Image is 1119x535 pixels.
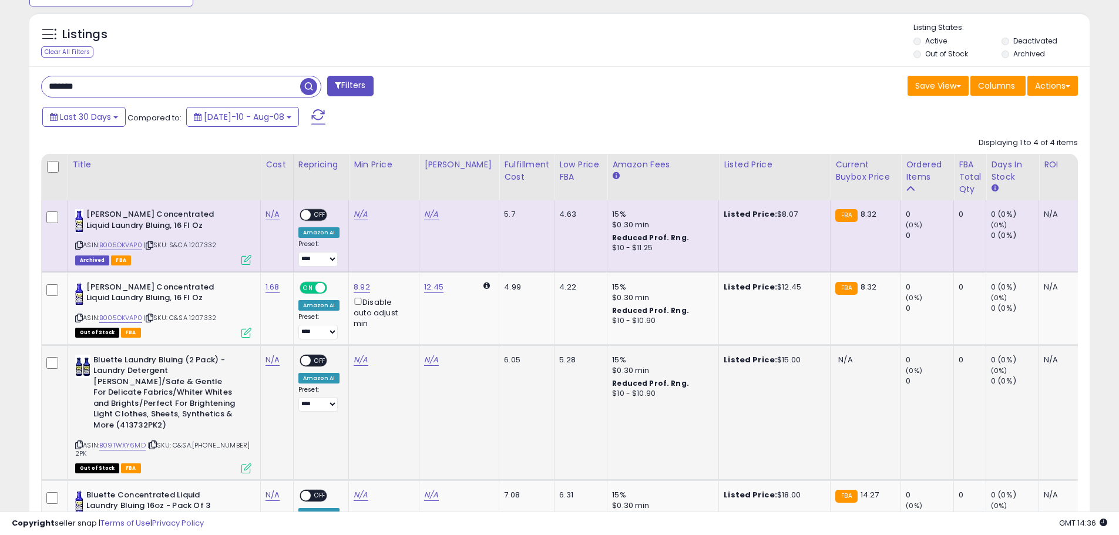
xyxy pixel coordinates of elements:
[724,209,821,220] div: $8.07
[424,159,494,171] div: [PERSON_NAME]
[612,233,689,243] b: Reduced Prof. Rng.
[991,183,998,194] small: Days In Stock.
[861,208,877,220] span: 8.32
[204,111,284,123] span: [DATE]-10 - Aug-08
[86,490,229,514] b: Bluette Concentrated Liquid Laundry Bluing 16oz - Pack Of 3
[72,159,256,171] div: Title
[906,303,953,314] div: 0
[970,76,1026,96] button: Columns
[724,355,821,365] div: $15.00
[144,240,216,250] span: | SKU: S&CA 1207332
[612,490,710,500] div: 15%
[354,281,370,293] a: 8.92
[906,282,953,292] div: 0
[298,227,340,238] div: Amazon AI
[301,282,315,292] span: ON
[724,281,777,292] b: Listed Price:
[991,282,1039,292] div: 0 (0%)
[724,490,821,500] div: $18.00
[298,300,340,311] div: Amazon AI
[75,255,109,265] span: Listings that have been deleted from Seller Central
[75,282,251,337] div: ASIN:
[1059,517,1107,529] span: 2025-09-8 14:36 GMT
[354,159,414,171] div: Min Price
[906,376,953,386] div: 0
[12,517,55,529] strong: Copyright
[991,159,1034,183] div: Days In Stock
[424,208,438,220] a: N/A
[991,355,1039,365] div: 0 (0%)
[186,107,299,127] button: [DATE]-10 - Aug-08
[1044,490,1083,500] div: N/A
[978,80,1015,92] span: Columns
[1044,209,1083,220] div: N/A
[724,159,825,171] div: Listed Price
[266,354,280,366] a: N/A
[86,282,229,307] b: [PERSON_NAME] Concentrated Liquid Laundry Bluing, 16 Fl Oz
[424,281,443,293] a: 12.45
[959,159,981,196] div: FBA Total Qty
[62,26,107,43] h5: Listings
[612,389,710,399] div: $10 - $10.90
[298,313,340,339] div: Preset:
[991,209,1039,220] div: 0 (0%)
[908,76,969,96] button: Save View
[991,366,1007,375] small: (0%)
[266,159,288,171] div: Cost
[835,209,857,222] small: FBA
[75,328,119,338] span: All listings that are currently out of stock and unavailable for purchase on Amazon
[86,209,229,234] b: [PERSON_NAME] Concentrated Liquid Laundry Bluing, 16 Fl Oz
[144,313,216,322] span: | SKU: C&SA 1207332
[612,378,689,388] b: Reduced Prof. Rng.
[93,355,236,434] b: Bluette Laundry Bluing (2 Pack) - Laundry Detergent [PERSON_NAME]/Safe & Gentle For Delicate Fabr...
[991,293,1007,302] small: (0%)
[1044,355,1083,365] div: N/A
[99,440,146,450] a: B09TWXY6MD
[861,281,877,292] span: 8.32
[913,22,1090,33] p: Listing States:
[906,220,922,230] small: (0%)
[612,220,710,230] div: $0.30 min
[121,328,141,338] span: FBA
[75,440,250,458] span: | SKU: C&SA.[PHONE_NUMBER] 2PK
[612,355,710,365] div: 15%
[12,518,204,529] div: seller snap | |
[121,463,141,473] span: FBA
[266,489,280,501] a: N/A
[75,463,119,473] span: All listings that are currently out of stock and unavailable for purchase on Amazon
[559,209,598,220] div: 4.63
[959,355,977,365] div: 0
[559,282,598,292] div: 4.22
[311,490,330,500] span: OFF
[1013,49,1045,59] label: Archived
[835,490,857,503] small: FBA
[906,293,922,302] small: (0%)
[991,376,1039,386] div: 0 (0%)
[504,490,545,500] div: 7.08
[504,282,545,292] div: 4.99
[612,292,710,303] div: $0.30 min
[152,517,204,529] a: Privacy Policy
[612,282,710,292] div: 15%
[991,303,1039,314] div: 0 (0%)
[724,282,821,292] div: $12.45
[1027,76,1078,96] button: Actions
[298,240,340,267] div: Preset:
[612,365,710,376] div: $0.30 min
[959,282,977,292] div: 0
[906,490,953,500] div: 0
[612,159,714,171] div: Amazon Fees
[835,159,896,183] div: Current Buybox Price
[1044,159,1087,171] div: ROI
[906,355,953,365] div: 0
[41,46,93,58] div: Clear All Filters
[612,243,710,253] div: $10 - $11.25
[504,209,545,220] div: 5.7
[311,355,330,365] span: OFF
[991,230,1039,241] div: 0 (0%)
[127,112,182,123] span: Compared to:
[75,490,83,513] img: 41Uo52kiRAL._SL40_.jpg
[906,230,953,241] div: 0
[612,209,710,220] div: 15%
[298,373,340,383] div: Amazon AI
